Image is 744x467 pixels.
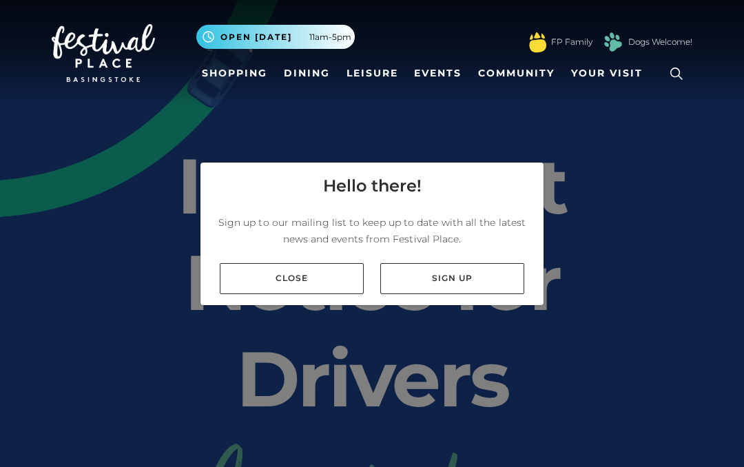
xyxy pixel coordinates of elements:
[196,61,273,86] a: Shopping
[551,36,592,48] a: FP Family
[571,66,643,81] span: Your Visit
[380,263,524,294] a: Sign up
[309,31,351,43] span: 11am-5pm
[52,24,155,82] img: Festival Place Logo
[628,36,692,48] a: Dogs Welcome!
[211,214,533,247] p: Sign up to our mailing list to keep up to date with all the latest news and events from Festival ...
[473,61,560,86] a: Community
[196,25,355,49] button: Open [DATE] 11am-5pm
[220,263,364,294] a: Close
[278,61,335,86] a: Dining
[220,31,292,43] span: Open [DATE]
[341,61,404,86] a: Leisure
[409,61,467,86] a: Events
[323,174,422,198] h4: Hello there!
[566,61,655,86] a: Your Visit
